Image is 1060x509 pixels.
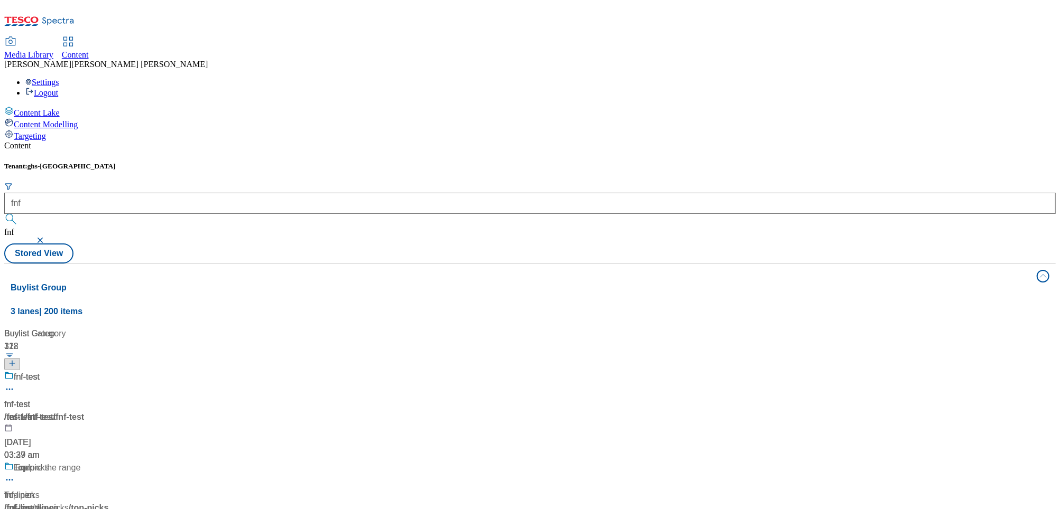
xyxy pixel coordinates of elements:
[4,50,53,59] span: Media Library
[4,449,136,461] div: 03:39 am
[14,461,49,474] div: Top picks
[4,106,1056,118] a: Content Lake
[4,193,1056,214] input: Search
[11,307,82,316] span: 3 lanes | 200 items
[4,264,1056,323] button: Buylist Group3 lanes| 200 items
[4,489,40,502] div: Top picks
[27,162,116,170] span: ghs-[GEOGRAPHIC_DATA]
[14,120,78,129] span: Content Modelling
[4,182,13,191] svg: Search Filters
[4,141,1056,150] div: Content
[11,281,1030,294] h4: Buylist Group
[4,412,25,421] span: / test1
[4,436,136,449] div: [DATE]
[53,412,85,421] span: / fnf-test
[14,131,46,140] span: Targeting
[25,78,59,87] a: Settings
[4,118,1056,129] a: Content Modelling
[4,398,30,411] div: fnf-test
[14,108,60,117] span: Content Lake
[62,37,89,60] a: Content
[71,60,208,69] span: [PERSON_NAME] [PERSON_NAME]
[4,129,1056,141] a: Targeting
[25,412,53,421] span: / fnf-test
[4,228,14,237] span: fnf
[25,88,58,97] a: Logout
[14,371,40,383] div: fnf-test
[4,340,136,353] div: 312
[4,162,1056,171] h5: Tenant:
[4,60,71,69] span: [PERSON_NAME]
[4,37,53,60] a: Media Library
[4,243,73,263] button: Stored View
[62,50,89,59] span: Content
[4,327,136,340] div: Buylist Category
